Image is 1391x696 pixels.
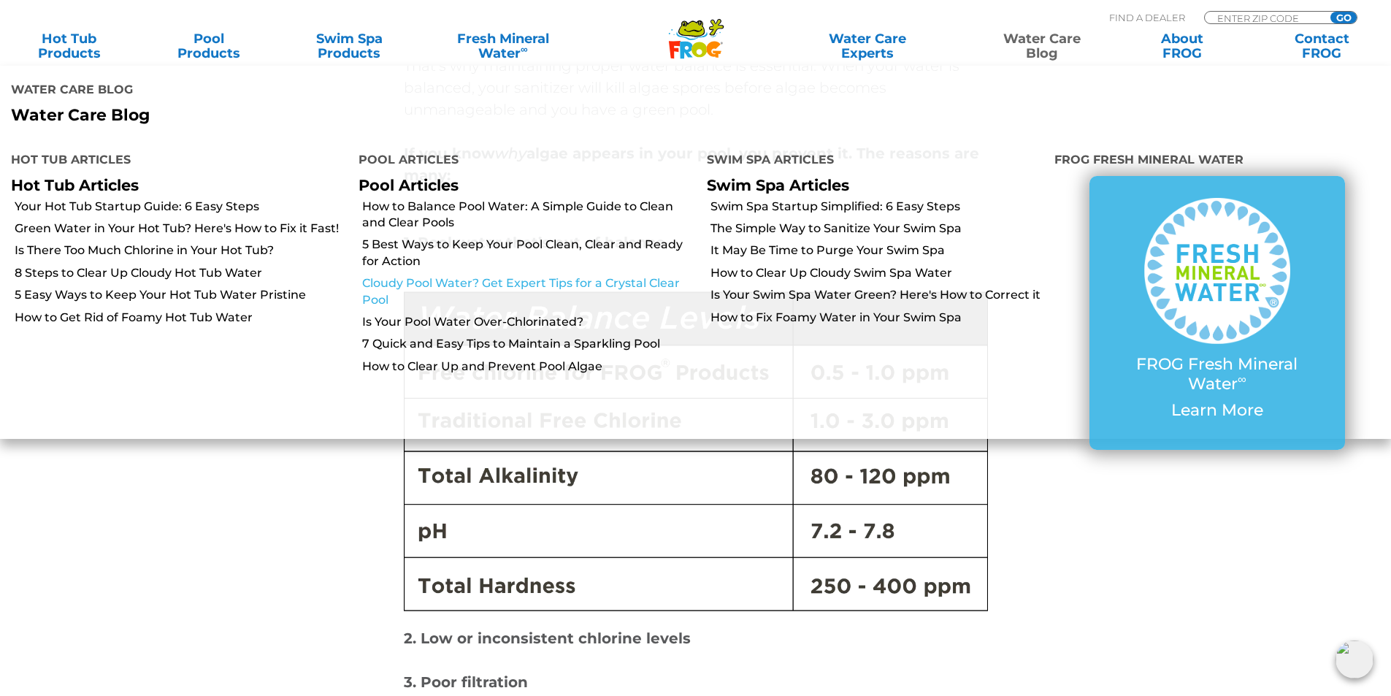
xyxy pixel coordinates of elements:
img: Water Balance Chart for Pools [404,287,988,616]
a: Your Hot Tub Startup Guide: 6 Easy Steps [15,199,348,215]
a: 5 Best Ways to Keep Your Pool Clean, Clear and Ready for Action [362,237,695,269]
a: Swim SpaProducts [295,31,404,61]
a: How to Clear Up Cloudy Swim Spa Water [710,265,1043,281]
a: How to Get Rid of Foamy Hot Tub Water [15,310,348,326]
a: Swim Spa Articles [707,176,849,194]
sup: ∞ [521,43,528,55]
a: 8 Steps to Clear Up Cloudy Hot Tub Water [15,265,348,281]
h4: Water Care Blog [11,77,685,106]
a: Water CareExperts [779,31,956,61]
img: openIcon [1336,640,1373,678]
a: How to Fix Foamy Water in Your Swim Spa [710,310,1043,326]
a: How to Clear Up and Prevent Pool Algae [362,359,695,375]
a: Is There Too Much Chlorine in Your Hot Tub? [15,242,348,259]
a: ContactFROG [1268,31,1376,61]
a: 5 Easy Ways to Keep Your Hot Tub Water Pristine [15,287,348,303]
a: How to Balance Pool Water: A Simple Guide to Clean and Clear Pools [362,199,695,232]
p: Water Care Blog [11,106,685,125]
a: 7 Quick and Easy Tips to Maintain a Sparkling Pool [362,336,695,352]
h4: FROG Fresh Mineral Water [1054,147,1380,176]
a: Swim Spa Startup Simplified: 6 Easy Steps [710,199,1043,215]
a: The Simple Way to Sanitize Your Swim Spa [710,221,1043,237]
a: Hot TubProducts [15,31,123,61]
input: GO [1330,12,1357,23]
a: Is Your Pool Water Over-Chlorinated? [362,314,695,330]
a: Hot Tub Articles [11,176,139,194]
h4: Pool Articles [359,147,684,176]
h4: Swim Spa Articles [707,147,1032,176]
p: FROG Fresh Mineral Water [1119,355,1316,394]
input: Zip Code Form [1216,12,1314,24]
h4: Hot Tub Articles [11,147,337,176]
a: Fresh MineralWater∞ [434,31,571,61]
a: Is Your Swim Spa Water Green? Here's How to Correct it [710,287,1043,303]
a: It May Be Time to Purge Your Swim Spa [710,242,1043,259]
a: Water CareBlog [987,31,1096,61]
sup: ∞ [1238,372,1246,386]
a: Green Water in Your Hot Tub? Here's How to Fix it Fast! [15,221,348,237]
strong: 2. Low or inconsistent chlorine levels [404,630,691,647]
p: Find A Dealer [1109,11,1185,24]
strong: 3. Poor filtration [404,673,528,691]
a: PoolProducts [155,31,264,61]
p: Learn More [1119,401,1316,420]
a: FROG Fresh Mineral Water∞ Learn More [1119,198,1316,427]
a: Cloudy Pool Water? Get Expert Tips for a Crystal Clear Pool [362,275,695,308]
a: AboutFROG [1127,31,1236,61]
a: Pool Articles [359,176,459,194]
